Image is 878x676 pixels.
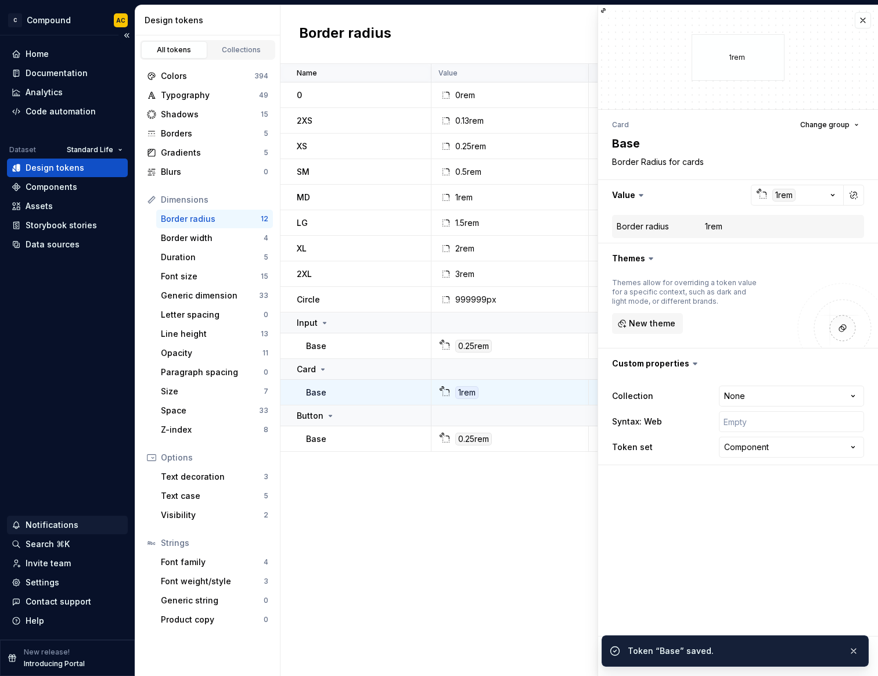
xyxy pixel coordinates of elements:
div: 1rem [705,221,722,232]
div: Token “Base” saved. [628,645,839,657]
a: Size7 [156,382,273,401]
p: Card [297,364,316,375]
a: Text decoration3 [156,468,273,486]
a: Components [7,178,128,196]
div: Typography [161,89,259,101]
div: Colors [161,70,254,82]
div: 2rem [455,243,474,254]
a: Font size15 [156,267,273,286]
div: Data sources [26,239,80,250]
div: Contact support [26,596,91,607]
p: Input [297,317,318,329]
a: Shadows15 [142,105,273,124]
div: 2 [264,510,268,520]
div: Border width [161,232,264,244]
div: Notifications [26,519,78,531]
div: Z-index [161,424,264,436]
td: None [589,426,647,452]
div: Design tokens [26,162,84,174]
td: None [589,333,647,359]
a: Font family4 [156,553,273,571]
a: Documentation [7,64,128,82]
button: Notifications [7,516,128,534]
div: 3 [264,577,268,586]
a: Opacity11 [156,344,273,362]
div: Font family [161,556,264,568]
a: Blurs0 [142,163,273,181]
a: Colors394 [142,67,273,85]
p: Name [297,69,317,78]
div: 33 [259,291,268,300]
div: Font weight/style [161,576,264,587]
a: Border width4 [156,229,273,247]
button: Standard Life [62,142,128,158]
div: Dataset [9,145,36,154]
a: Letter spacing0 [156,305,273,324]
div: 15 [261,272,268,281]
div: 3rem [455,268,474,280]
div: Storybook stories [26,220,97,231]
button: Collapse sidebar [118,27,135,44]
button: Help [7,612,128,630]
td: None [589,159,647,185]
div: Dimensions [161,194,268,206]
div: Collections [213,45,271,55]
div: 12 [261,214,268,224]
a: Typography49 [142,86,273,105]
a: Duration5 [156,248,273,267]
a: Borders5 [142,124,273,143]
a: Product copy0 [156,610,273,629]
div: Borders [161,128,264,139]
p: Base [306,340,326,352]
div: Text case [161,490,264,502]
div: 49 [259,91,268,100]
div: Documentation [26,67,88,79]
div: Assets [26,200,53,212]
div: 3 [264,472,268,481]
div: Help [26,615,44,627]
div: 0.25rem [455,340,492,353]
div: Code automation [26,106,96,117]
a: Analytics [7,83,128,102]
div: Generic dimension [161,290,259,301]
a: Space33 [156,401,273,420]
a: Storybook stories [7,216,128,235]
label: Token set [612,441,653,453]
div: 0 [264,310,268,319]
div: 5 [264,129,268,138]
div: Themes allow for overriding a token value for a specific context, such as dark and light mode, or... [612,278,757,306]
div: Letter spacing [161,309,264,321]
a: Generic string0 [156,591,273,610]
div: Product copy [161,614,264,625]
div: Line height [161,328,261,340]
div: C [8,13,22,27]
div: 13 [261,329,268,339]
li: Card [612,120,629,129]
p: New release! [24,648,70,657]
label: Syntax: Web [612,416,662,427]
a: Line height13 [156,325,273,343]
div: Size [161,386,264,397]
div: 0 [264,167,268,177]
label: Collection [612,390,653,402]
div: 4 [264,233,268,243]
div: 394 [254,71,268,81]
div: Opacity [161,347,262,359]
a: Z-index8 [156,420,273,439]
div: AC [116,16,125,25]
p: 2XS [297,115,312,127]
a: Assets [7,197,128,215]
div: Paragraph spacing [161,366,264,378]
p: XL [297,243,307,254]
div: 7 [264,387,268,396]
a: Generic dimension33 [156,286,273,305]
input: Empty [719,411,864,432]
p: Value [438,69,458,78]
p: Introducing Portal [24,659,85,668]
div: Border radius [617,221,669,232]
div: 1.5rem [455,217,479,229]
div: Settings [26,577,59,588]
td: None [589,108,647,134]
div: 5 [264,253,268,262]
td: None [589,185,647,210]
